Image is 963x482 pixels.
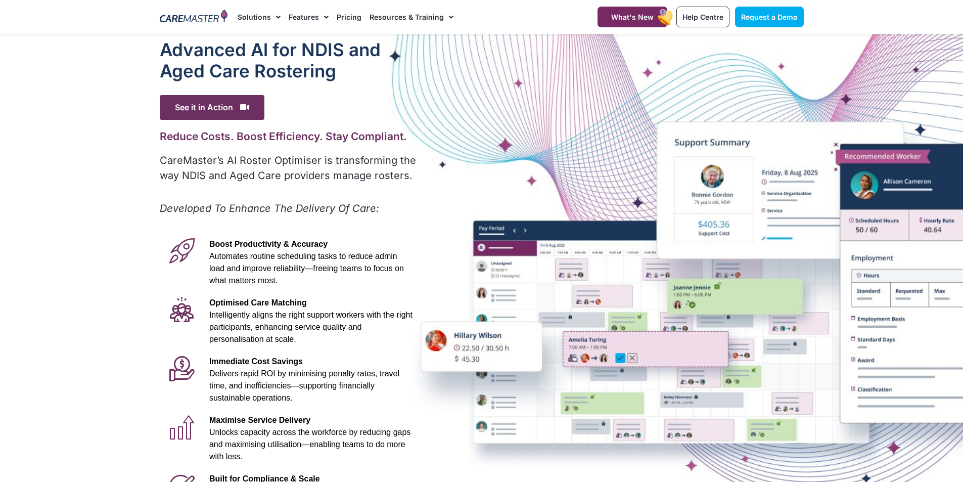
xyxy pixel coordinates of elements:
span: Help Centre [682,13,723,21]
a: Help Centre [676,7,729,27]
span: Unlocks capacity across the workforce by reducing gaps and maximising utilisation—enabling teams ... [209,428,410,461]
span: Request a Demo [741,13,798,21]
span: Maximise Service Delivery [209,416,310,424]
span: Optimised Care Matching [209,298,307,307]
a: Request a Demo [735,7,804,27]
span: See it in Action [160,95,264,120]
span: Boost Productivity & Accuracy [209,240,328,248]
h1: Advanced Al for NDIS and Aged Care Rostering [160,39,418,81]
span: Delivers rapid ROI by minimising penalty rates, travel time, and inefficiencies—supporting financ... [209,369,399,402]
span: What's New [611,13,654,21]
h2: Reduce Costs. Boost Efficiency. Stay Compliant. [160,130,418,143]
span: Intelligently aligns the right support workers with the right participants, enhancing service qua... [209,311,412,343]
em: Developed To Enhance The Delivery Of Care: [160,202,379,214]
img: CareMaster Logo [160,10,228,25]
a: What's New [598,7,667,27]
span: Automates routine scheduling tasks to reduce admin load and improve reliability—freeing teams to ... [209,252,404,285]
p: CareMaster’s AI Roster Optimiser is transforming the way NDIS and Aged Care providers manage rost... [160,153,418,183]
span: Immediate Cost Savings [209,357,303,366]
